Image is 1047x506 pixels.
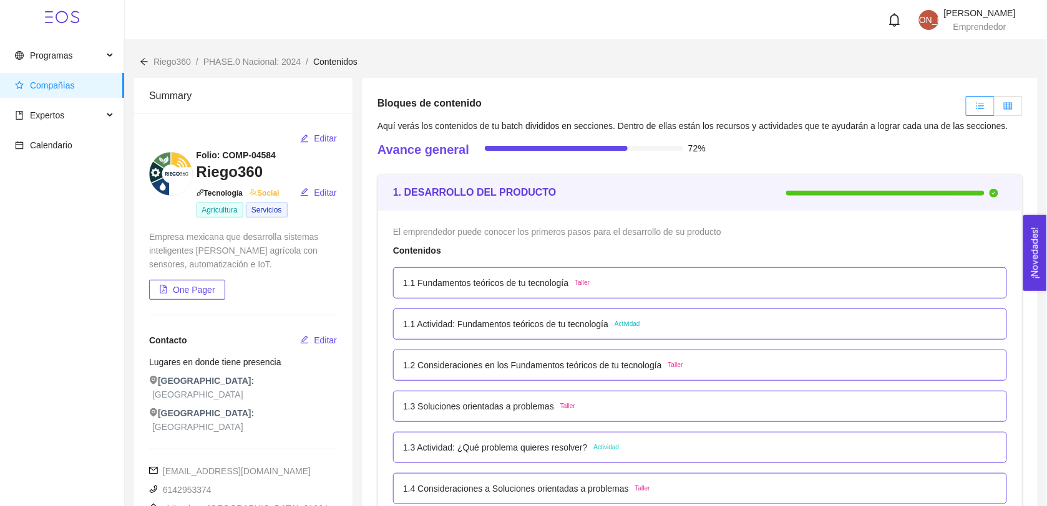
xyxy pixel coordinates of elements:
span: team [250,189,257,196]
span: table [1004,102,1013,110]
span: phone [149,485,158,494]
span: bell [888,13,902,27]
button: editEditar [299,183,338,203]
p: 1.3 Soluciones orientadas a problemas [403,399,554,413]
span: global [15,51,24,60]
span: edit [300,134,309,144]
span: One Pager [173,283,215,297]
span: [GEOGRAPHIC_DATA]: [149,406,254,420]
button: Open Feedback Widget [1023,215,1047,291]
span: calendar [15,141,24,150]
span: unordered-list [976,102,985,110]
span: edit [300,335,309,345]
button: file-pdfOne Pager [149,280,225,300]
span: Riego360 [153,57,191,67]
span: star [15,81,24,90]
p: 1.3 Actividad: ¿Qué problema quieres resolver? [403,441,588,454]
span: Expertos [30,110,64,120]
strong: 1. DESARROLLO DEL PRODUCTO [393,187,557,198]
button: editEditar [299,330,338,350]
img: 1755392480670-WhatsApp%20Image%202025-08-16%20at%207.00.43%20PM.jpeg [149,152,193,196]
h4: Avance general [377,141,469,158]
span: Editar [314,333,337,347]
span: arrow-left [140,57,149,66]
span: Tecnología [197,189,280,198]
span: Social [245,189,280,198]
span: [PERSON_NAME] [944,8,1016,18]
span: Agricultura [197,203,243,217]
span: Aquí verás los contenidos de tu batch divididos en secciones. Dentro de ellas están los recursos ... [377,121,1008,131]
div: Summary [149,78,338,113]
p: 1.2 Consideraciones en los Fundamentos teóricos de tu tecnología [403,358,662,372]
span: check-circle [990,189,998,198]
span: Lugares en donde tiene presencia [149,357,281,367]
span: PHASE.0 Nacional: 2024 [203,57,301,67]
span: 6142953374 [149,485,212,495]
h5: Bloques de contenido [377,96,482,111]
div: Empresa mexicana que desarrolla sistemas inteligentes [PERSON_NAME] agrícola con sensores, automa... [149,230,338,271]
span: [GEOGRAPHIC_DATA]: [149,374,254,388]
span: Contenidos [313,57,358,67]
span: [GEOGRAPHIC_DATA] [152,420,243,434]
span: file-pdf [159,285,168,295]
span: Emprendedor [953,22,1006,32]
span: Editar [314,186,337,199]
span: El emprendedor puede conocer los primeros pasos para el desarrollo de su producto [393,227,721,237]
span: Taller [575,278,590,288]
span: [PERSON_NAME] [893,10,965,30]
span: Actividad [594,442,620,452]
p: 1.4 Consideraciones a Soluciones orientadas a problemas [403,482,629,495]
span: environment [149,376,158,384]
span: mail [149,466,158,475]
strong: Contenidos [393,246,441,255]
span: api [197,189,204,196]
span: / [306,57,308,67]
span: Programas [30,50,72,60]
span: Taller [560,401,575,411]
span: Editar [314,131,337,145]
h3: Riego360 [197,162,338,182]
span: Compañías [30,80,75,90]
span: book [15,111,24,120]
p: 1.1 Actividad: Fundamentos teóricos de tu tecnología [403,317,608,331]
span: Calendario [30,140,72,150]
strong: Folio: COMP-04584 [197,150,276,160]
span: Servicios [246,203,288,217]
span: Taller [635,484,650,494]
span: Contacto [149,335,187,345]
span: [EMAIL_ADDRESS][DOMAIN_NAME] [149,466,311,476]
span: / [196,57,198,67]
span: [GEOGRAPHIC_DATA] [152,388,243,401]
span: Taller [668,360,683,370]
span: edit [300,188,309,198]
button: editEditar [299,128,338,148]
span: environment [149,408,158,417]
span: 72% [688,144,706,153]
p: 1.1 Fundamentos teóricos de tu tecnología [403,276,568,290]
span: Actividad [615,319,640,329]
